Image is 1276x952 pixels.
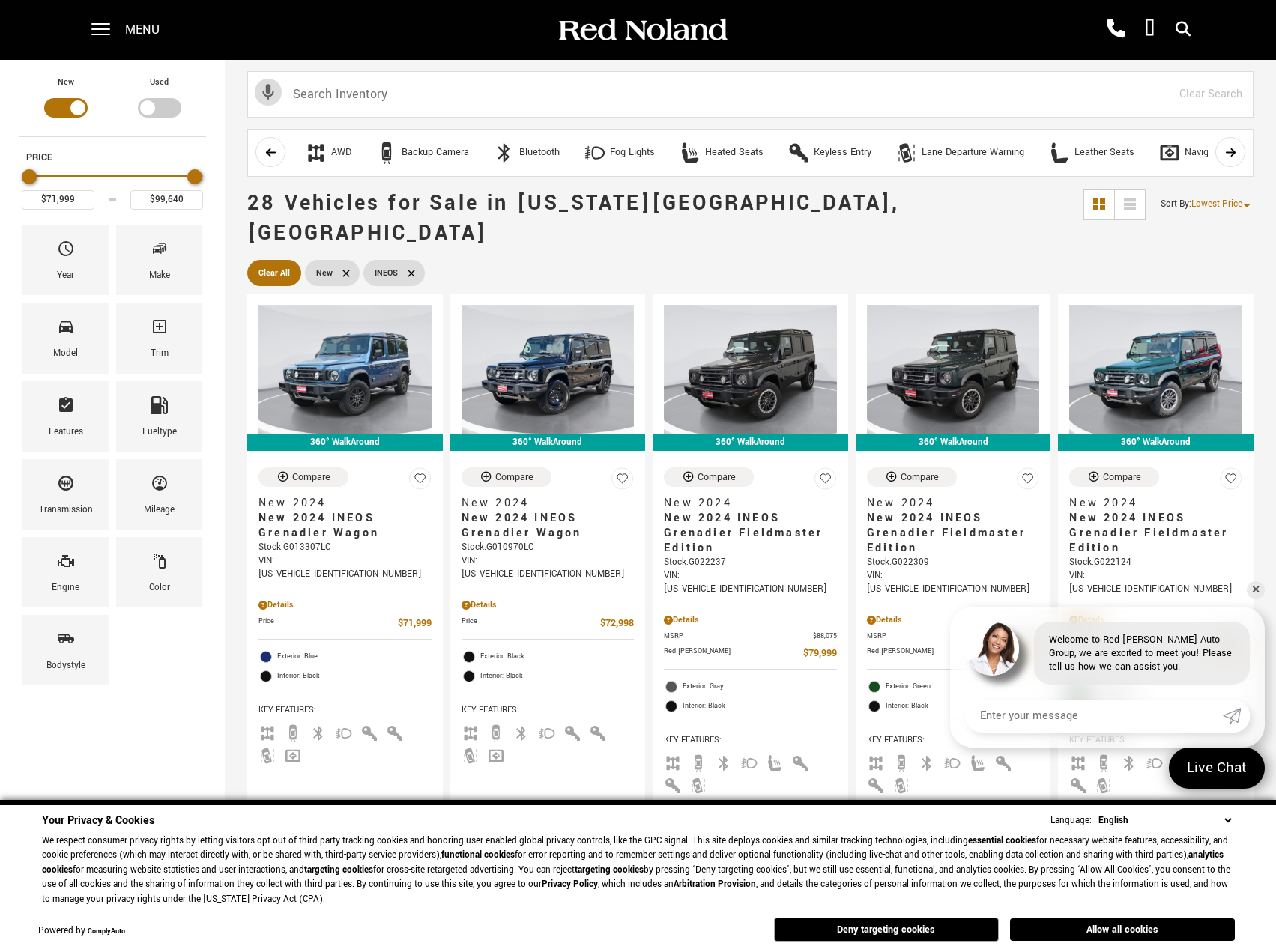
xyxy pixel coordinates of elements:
[1050,816,1092,825] div: Language:
[409,467,432,497] button: Save Vehicle
[258,467,348,487] button: Compare Vehicle
[867,631,1040,642] a: MSRP $86,210
[965,622,1019,676] img: Agent profile photo
[683,679,837,694] span: Exterior: Gray
[258,748,276,760] span: Lane Warning
[304,864,373,876] strong: targeting cookies
[57,314,75,345] span: Model
[1069,511,1231,556] span: New 2024 INEOS Grenadier Fieldmaster Edition
[1120,756,1138,767] span: Bluetooth
[398,616,432,631] span: $71,999
[116,459,202,530] div: MileageMileage
[1040,137,1143,169] button: Leather SeatsLeather Seats
[664,496,826,511] span: New 2024
[441,849,515,861] strong: functional cookies
[653,434,848,451] div: 360° WalkAround
[1058,434,1254,451] div: 360° WalkAround
[683,699,837,714] span: Interior: Black
[480,669,635,684] span: Interior: Black
[462,726,480,737] span: AWD
[462,305,635,434] img: 2024 INEOS Grenadier Wagon
[116,225,202,295] div: MakeMake
[542,878,598,891] a: Privacy Policy
[258,264,290,282] span: Clear All
[1103,470,1141,484] div: Compare
[49,424,83,440] div: Features
[901,470,939,484] div: Compare
[740,756,758,767] span: Fog Lights
[462,616,601,631] span: Price
[867,646,1040,661] a: Red [PERSON_NAME] $79,999
[462,496,623,511] span: New 2024
[38,927,125,936] div: Powered by
[664,778,682,789] span: Keyless Entry
[151,314,169,345] span: Trim
[575,137,663,169] button: Fog LightsFog Lights
[664,467,754,487] button: Compare Vehicle
[57,470,75,502] span: Transmission
[130,190,203,210] input: Maximum
[258,616,432,631] a: Price $71,999
[258,496,420,511] span: New 2024
[766,756,784,767] span: Heated Seats
[664,732,837,748] span: Key Features :
[22,169,37,184] div: Minimum Price
[258,554,432,581] div: VIN: [US_VEHICLE_IDENTIFICATION_NUMBER]
[258,598,432,612] div: Pricing Details - New 2024 INEOS Grenadier Wagon With Navigation & 4WD
[715,756,733,767] span: Bluetooth
[664,569,837,596] div: VIN: [US_VEHICLE_IDENTIFICATION_NUMBER]
[1034,622,1250,685] div: Welcome to Red [PERSON_NAME] Auto Group, we are excited to meet you! Please tell us how we can as...
[664,756,682,767] span: AWD
[402,146,469,160] div: Backup Camera
[367,137,477,169] button: Backup CameraBackup Camera
[22,303,109,373] div: ModelModel
[664,496,837,556] a: New 2024New 2024 INEOS Grenadier Fieldmaster Edition
[258,511,420,541] span: New 2024 INEOS Grenadier Wagon
[575,864,644,876] strong: targeting cookies
[1048,142,1071,164] div: Leather Seats
[1158,142,1181,164] div: Navigation System
[187,169,202,184] div: Maximum Price
[22,225,109,295] div: YearYear
[247,71,1254,118] input: Search Inventory
[22,459,109,530] div: TransmissionTransmission
[814,146,871,160] div: Keyless Entry
[892,778,910,789] span: Lane Warning
[968,834,1036,847] strong: essential cookies
[277,649,432,664] span: Exterior: Blue
[151,548,169,580] span: Color
[689,778,707,789] span: Lane Warning
[22,537,109,607] div: EngineEngine
[1069,467,1159,487] button: Compare Vehicle
[57,626,75,658] span: Bodystyle
[813,631,837,642] span: $88,075
[297,137,360,169] button: AWDAWD
[856,434,1051,451] div: 360° WalkAround
[965,700,1223,733] input: Enter your message
[462,467,551,487] button: Compare Vehicle
[258,541,432,554] div: Stock : G013307LC
[22,381,109,452] div: FeaturesFeatures
[487,726,505,737] span: Backup Camera
[247,434,443,451] div: 360° WalkAround
[480,649,635,664] span: Exterior: Black
[674,878,756,891] strong: Arbitration Provision
[1069,569,1242,596] div: VIN: [US_VEHICLE_IDENTIFICATION_NUMBER]
[779,137,880,169] button: Keyless EntryKeyless Entry
[867,511,1029,556] span: New 2024 INEOS Grenadier Fieldmaster Edition
[787,142,810,164] div: Keyless Entry
[462,554,635,581] div: VIN: [US_VEHICLE_IDENTIFICATION_NUMBER]
[258,616,398,631] span: Price
[42,849,1224,876] strong: analytics cookies
[1169,748,1265,789] a: Live Chat
[1223,700,1250,733] a: Submit
[149,267,170,284] div: Make
[895,142,918,164] div: Lane Departure Warning
[116,381,202,452] div: FueltypeFueltype
[867,305,1040,434] img: 2024 INEOS Grenadier Fieldmaster Edition
[1179,758,1254,778] span: Live Chat
[867,613,1040,627] div: Pricing Details - New 2024 INEOS Grenadier Fieldmaster Edition With Navigation & 4WD
[462,702,635,718] span: Key Features :
[462,496,635,541] a: New 2024New 2024 INEOS Grenadier Wagon
[331,146,351,160] div: AWD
